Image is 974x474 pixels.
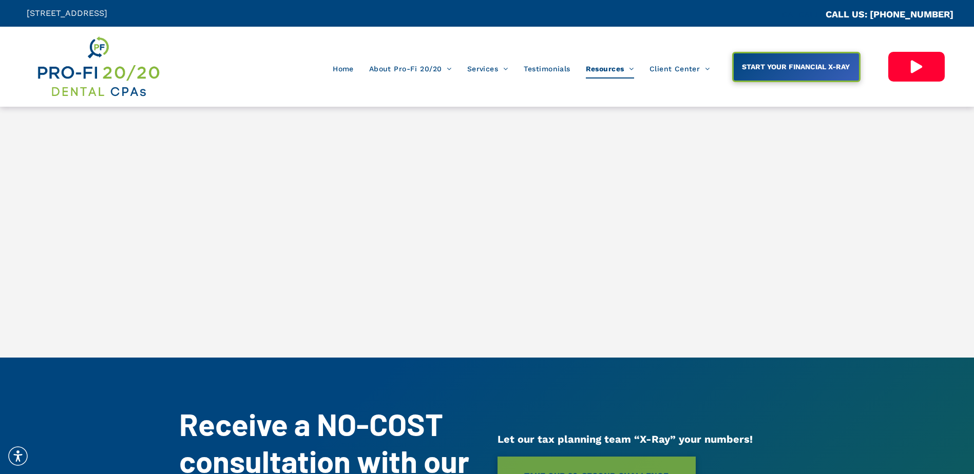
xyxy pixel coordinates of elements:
[498,433,753,445] span: Let our tax planning team “X-Ray” your numbers!
[361,59,460,78] a: About Pro-Fi 20/20
[460,59,516,78] a: Services
[325,59,361,78] a: Home
[578,59,642,78] a: Resources
[27,8,107,18] span: [STREET_ADDRESS]
[738,57,853,76] span: START YOUR FINANCIAL X-RAY
[516,59,578,78] a: Testimonials
[782,10,826,19] span: CA::CALLC
[36,34,160,99] img: Get Dental CPA Consulting, Bookkeeping, & Bank Loans
[642,59,718,78] a: Client Center
[732,52,861,82] a: START YOUR FINANCIAL X-RAY
[826,9,953,19] a: CALL US: [PHONE_NUMBER]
